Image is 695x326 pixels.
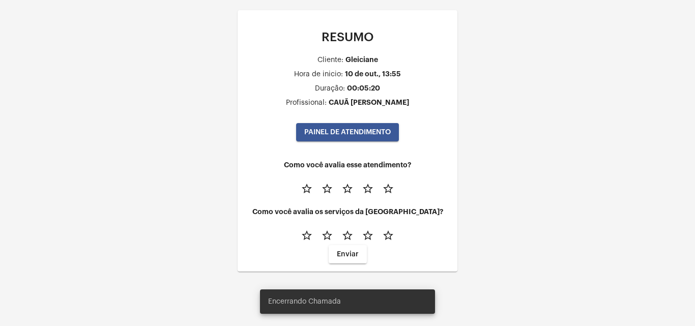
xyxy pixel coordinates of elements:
div: CAUÃ [PERSON_NAME] [329,99,409,106]
div: Profissional: [286,99,327,107]
div: 00:05:20 [347,84,380,92]
mat-icon: star_border [341,183,354,195]
span: Enviar [337,251,359,258]
mat-icon: star_border [362,183,374,195]
p: RESUMO [246,31,449,44]
button: PAINEL DE ATENDIMENTO [296,123,399,141]
h4: Como você avalia esse atendimento? [246,161,449,169]
div: Gleiciane [345,56,378,64]
h4: Como você avalia os serviços da [GEOGRAPHIC_DATA]? [246,208,449,216]
mat-icon: star_border [362,229,374,242]
mat-icon: star_border [382,229,394,242]
span: PAINEL DE ATENDIMENTO [304,129,391,136]
div: Duração: [315,85,345,93]
div: Cliente: [317,56,343,64]
mat-icon: star_border [382,183,394,195]
div: Hora de inicio: [294,71,343,78]
button: Enviar [329,245,367,263]
span: Encerrando Chamada [268,297,341,307]
div: 10 de out., 13:55 [345,70,401,78]
mat-icon: star_border [321,183,333,195]
mat-icon: star_border [341,229,354,242]
mat-icon: star_border [301,183,313,195]
mat-icon: star_border [321,229,333,242]
mat-icon: star_border [301,229,313,242]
